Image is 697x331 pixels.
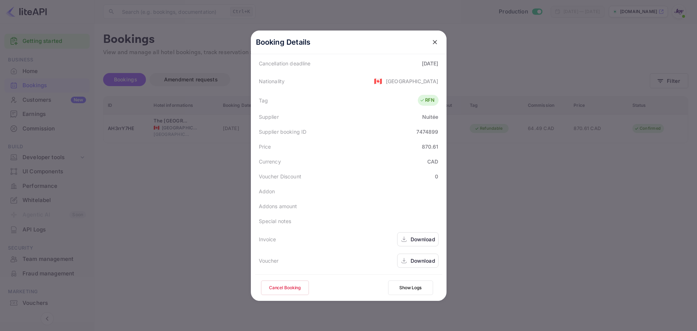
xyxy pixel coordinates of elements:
[428,36,441,49] button: close
[386,77,439,85] div: [GEOGRAPHIC_DATA]
[435,173,438,180] div: 0
[259,143,271,150] div: Price
[411,257,435,265] div: Download
[259,77,285,85] div: Nationality
[422,60,439,67] div: [DATE]
[420,97,435,104] div: RFN
[261,280,309,295] button: Cancel Booking
[388,280,433,295] button: Show Logs
[427,158,438,165] div: CAD
[259,60,311,67] div: Cancellation deadline
[259,158,281,165] div: Currency
[259,202,297,210] div: Addons amount
[422,113,439,121] div: Nuitée
[259,257,279,265] div: Voucher
[259,217,292,225] div: Special notes
[259,173,301,180] div: Voucher Discount
[256,37,311,48] p: Booking Details
[374,74,382,88] span: United States
[259,187,275,195] div: Addon
[259,113,279,121] div: Supplier
[259,97,268,104] div: Tag
[259,128,307,136] div: Supplier booking ID
[422,143,439,150] div: 870.61
[259,235,276,243] div: Invoice
[411,235,435,243] div: Download
[416,128,438,136] div: 7474899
